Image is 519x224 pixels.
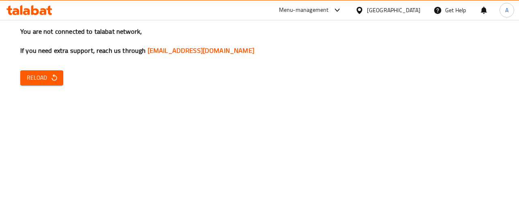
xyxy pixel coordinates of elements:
[27,73,57,83] span: Reload
[20,70,63,85] button: Reload
[505,6,508,15] span: A
[367,6,420,15] div: [GEOGRAPHIC_DATA]
[20,27,499,55] h3: You are not connected to talabat network, If you need extra support, reach us through
[279,5,329,15] div: Menu-management
[148,44,254,57] a: [EMAIL_ADDRESS][DOMAIN_NAME]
